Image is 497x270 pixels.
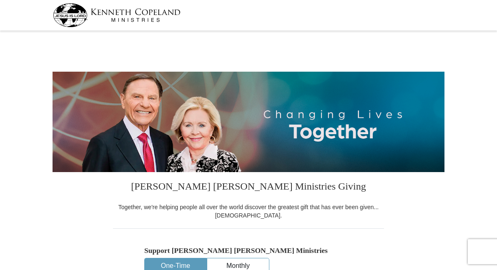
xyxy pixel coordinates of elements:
[53,3,181,27] img: kcm-header-logo.svg
[113,172,384,203] h3: [PERSON_NAME] [PERSON_NAME] Ministries Giving
[144,246,353,255] h5: Support [PERSON_NAME] [PERSON_NAME] Ministries
[113,203,384,220] div: Together, we're helping people all over the world discover the greatest gift that has ever been g...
